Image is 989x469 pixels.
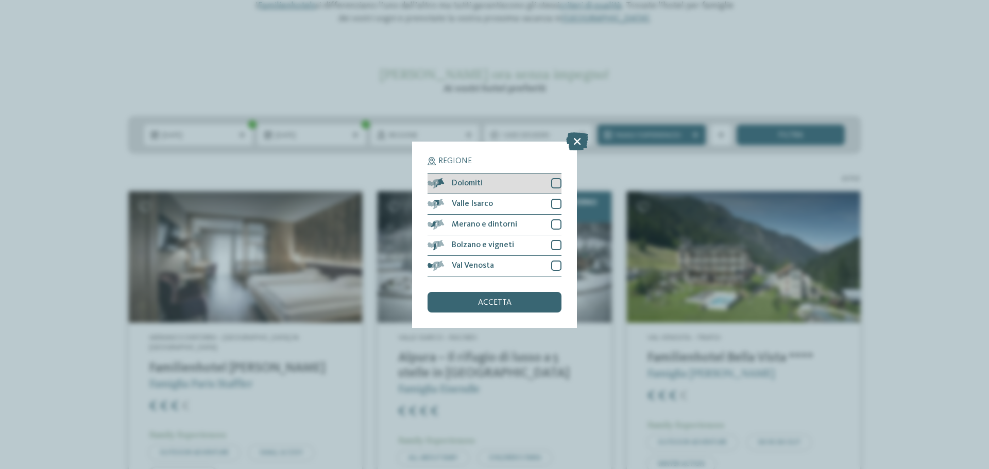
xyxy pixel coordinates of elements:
span: Dolomiti [452,179,483,187]
span: Regione [438,157,472,165]
span: accetta [478,299,511,307]
span: Bolzano e vigneti [452,241,514,249]
span: Val Venosta [452,262,494,270]
span: Merano e dintorni [452,220,517,229]
span: Valle Isarco [452,200,493,208]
